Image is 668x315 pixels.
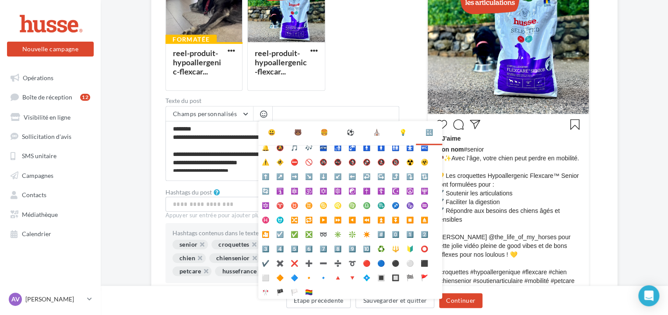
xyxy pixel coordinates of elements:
[302,198,316,212] li: ♊
[388,270,403,284] li: 🔲
[399,128,407,137] div: 💡
[258,140,273,154] li: 🔔
[374,212,388,227] li: ⏫
[287,140,302,154] li: 🎵
[255,48,307,76] div: reel-produit-hypoallergenic-flexcar...
[417,227,432,241] li: 2️⃣
[172,230,392,236] div: Hashtags contenus dans le texte
[359,241,374,255] li: 🔟
[22,152,56,159] span: SMS unitaire
[302,255,316,270] li: ➕
[388,154,403,169] li: 🔞
[5,109,95,124] a: Visibilité en ligne
[330,212,345,227] li: ⏩
[302,284,316,299] li: 🏳️‍🌈
[374,154,388,169] li: 🚷
[258,241,273,255] li: 3️⃣
[388,255,403,270] li: ⚫
[388,169,403,183] li: ⤴️
[374,169,388,183] li: ↪️
[165,98,399,104] label: Texte du post
[417,183,432,198] li: 🕎
[403,198,417,212] li: ♑
[22,210,58,218] span: Médiathèque
[345,198,359,212] li: ♍
[417,198,432,212] li: ♒
[316,169,330,183] li: ⬇️
[294,128,302,137] div: 🐻
[287,270,302,284] li: 🔷
[345,270,359,284] li: 🔻
[403,227,417,241] li: 1️⃣
[258,284,273,299] li: 🎌
[11,295,20,304] span: AV
[286,293,351,308] button: Étape précédente
[345,255,359,270] li: ➰
[5,206,95,222] a: Médiathèque
[7,291,94,308] a: AV [PERSON_NAME]
[425,128,433,137] div: 🔣
[22,230,51,237] span: Calendrier
[330,270,345,284] li: 🔺
[403,212,417,227] li: ⏹️
[320,128,328,137] div: 🍔
[345,169,359,183] li: ⬅️
[5,167,95,183] a: Campagnes
[359,255,374,270] li: 🔴
[345,241,359,255] li: 9️⃣
[302,212,316,227] li: 🔁
[273,198,287,212] li: ♈
[7,42,94,57] button: Nouvelle campagne
[373,128,380,137] div: ⛪
[80,94,90,101] div: 12
[5,225,95,241] a: Calendrier
[302,227,316,241] li: ❎
[330,198,345,212] li: ♌
[22,93,72,101] span: Boîte de réception
[5,88,95,105] a: Boîte de réception12
[417,212,432,227] li: ⏏️
[165,189,212,195] label: Hashtags du post
[374,227,388,241] li: #️⃣
[453,119,464,130] svg: Commenter
[273,183,287,198] li: 🛐
[302,183,316,198] li: 🕉️
[302,169,316,183] li: ↘️
[258,270,273,284] li: ⬜
[172,266,211,276] div: petcare
[5,147,95,163] a: SMS unitaire
[417,255,432,270] li: ⬛
[316,198,330,212] li: ♋
[287,241,302,255] li: 5️⃣
[273,270,287,284] li: 🔶
[374,270,388,284] li: 🔳
[355,293,434,308] button: Sauvegarder et quitter
[470,119,480,130] svg: Partager la publication
[22,132,71,140] span: Sollicitation d'avis
[345,140,359,154] li: 🚰
[359,212,374,227] li: ⏪
[374,140,388,154] li: 🚺
[258,212,273,227] li: ♓
[215,266,267,276] div: hussefrance
[287,212,302,227] li: 🔀
[403,169,417,183] li: ⤵️
[258,255,273,270] li: ✔️
[273,227,287,241] li: ☑️
[359,227,374,241] li: ✴️
[316,227,330,241] li: ➿
[22,171,53,179] span: Campagnes
[330,183,345,198] li: ☸️
[211,240,260,249] div: croquettes
[173,110,237,117] span: Champs personnalisés
[436,145,580,294] span: #senior 🐶✨Avec l’âge, votre chien peut perdre en mobilité. 💛 Les croquettes Hypoallergenic Flexca...
[417,270,432,284] li: 🚩
[570,119,580,130] svg: Enregistrer
[417,169,432,183] li: 🔃
[165,212,399,219] div: Appuyer sur entrée pour ajouter plusieurs hashtags
[287,227,302,241] li: ✅
[345,227,359,241] li: ❇️
[347,128,354,137] div: ⚽
[388,241,403,255] li: 🔱
[403,154,417,169] li: ☢️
